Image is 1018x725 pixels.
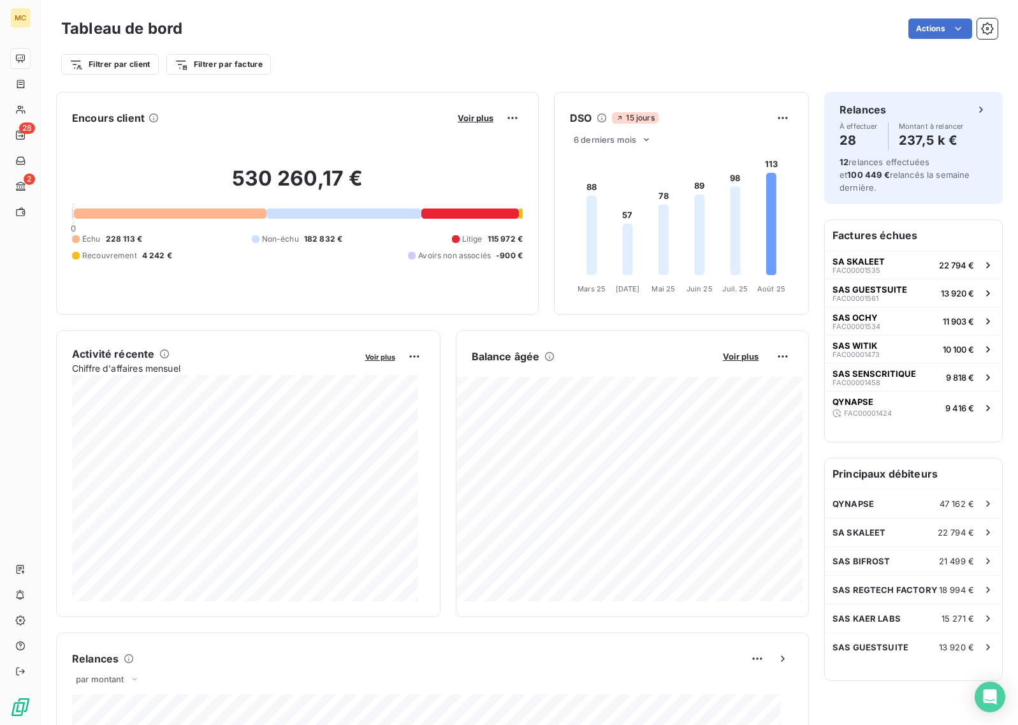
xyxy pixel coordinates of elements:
[833,397,873,407] span: QYNAPSE
[945,403,974,413] span: 9 416 €
[365,353,395,362] span: Voir plus
[361,351,399,362] button: Voir plus
[166,54,271,75] button: Filtrer par facture
[72,346,154,362] h6: Activité récente
[71,223,76,233] span: 0
[76,674,124,684] span: par montant
[304,233,342,245] span: 182 832 €
[941,288,974,298] span: 13 920 €
[574,135,636,145] span: 6 derniers mois
[833,256,885,267] span: SA SKALEET
[10,8,31,28] div: MC
[908,18,972,39] button: Actions
[825,458,1002,489] h6: Principaux débiteurs
[833,323,880,330] span: FAC00001534
[825,251,1002,279] button: SA SKALEETFAC0000153522 794 €
[262,233,299,245] span: Non-échu
[833,312,878,323] span: SAS OCHY
[975,682,1005,712] div: Open Intercom Messenger
[72,651,119,666] h6: Relances
[825,363,1002,391] button: SAS SENSCRITIQUEFAC000014589 818 €
[833,585,938,595] span: SAS REGTECH FACTORY
[10,125,30,145] a: 28
[825,220,1002,251] h6: Factures échues
[847,170,889,180] span: 100 449 €
[496,250,523,261] span: -900 €
[833,379,880,386] span: FAC00001458
[687,284,713,293] tspan: Juin 25
[943,316,974,326] span: 11 903 €
[61,17,182,40] h3: Tableau de bord
[24,173,35,185] span: 2
[142,250,172,261] span: 4 242 €
[833,556,891,566] span: SAS BIFROST
[946,372,974,383] span: 9 818 €
[840,122,878,130] span: À effectuer
[616,284,640,293] tspan: [DATE]
[899,122,964,130] span: Montant à relancer
[651,284,675,293] tspan: Mai 25
[612,112,658,124] span: 15 jours
[454,112,497,124] button: Voir plus
[462,233,483,245] span: Litige
[825,335,1002,363] button: SAS WITIKFAC0000147310 100 €
[833,527,886,538] span: SA SKALEET
[825,391,1002,424] button: QYNAPSEFAC000014249 416 €
[940,499,974,509] span: 47 162 €
[942,613,974,624] span: 15 271 €
[833,642,908,652] span: SAS GUESTSUITE
[72,166,523,204] h2: 530 260,17 €
[757,284,785,293] tspan: Août 25
[472,349,540,364] h6: Balance âgée
[570,110,592,126] h6: DSO
[833,295,878,302] span: FAC00001561
[19,122,35,134] span: 28
[61,54,159,75] button: Filtrer par client
[723,351,759,362] span: Voir plus
[82,233,101,245] span: Échu
[833,369,916,379] span: SAS SENSCRITIQUE
[418,250,491,261] span: Avoirs non associés
[939,585,974,595] span: 18 994 €
[722,284,748,293] tspan: Juil. 25
[938,527,974,538] span: 22 794 €
[106,233,142,245] span: 228 113 €
[899,130,964,150] h4: 237,5 k €
[840,157,970,193] span: relances effectuées et relancés la semaine dernière.
[10,697,31,717] img: Logo LeanPay
[833,284,907,295] span: SAS GUESTSUITE
[840,102,886,117] h6: Relances
[840,130,878,150] h4: 28
[825,307,1002,335] button: SAS OCHYFAC0000153411 903 €
[943,344,974,355] span: 10 100 €
[840,157,848,167] span: 12
[833,341,877,351] span: SAS WITIK
[939,642,974,652] span: 13 920 €
[833,613,901,624] span: SAS KAER LABS
[578,284,606,293] tspan: Mars 25
[72,110,145,126] h6: Encours client
[833,499,874,509] span: QYNAPSE
[458,113,493,123] span: Voir plus
[488,233,523,245] span: 115 972 €
[833,267,880,274] span: FAC00001535
[939,260,974,270] span: 22 794 €
[719,351,762,362] button: Voir plus
[844,409,892,417] span: FAC00001424
[72,362,356,375] span: Chiffre d'affaires mensuel
[10,176,30,196] a: 2
[939,556,974,566] span: 21 499 €
[82,250,137,261] span: Recouvrement
[833,351,880,358] span: FAC00001473
[825,279,1002,307] button: SAS GUESTSUITEFAC0000156113 920 €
